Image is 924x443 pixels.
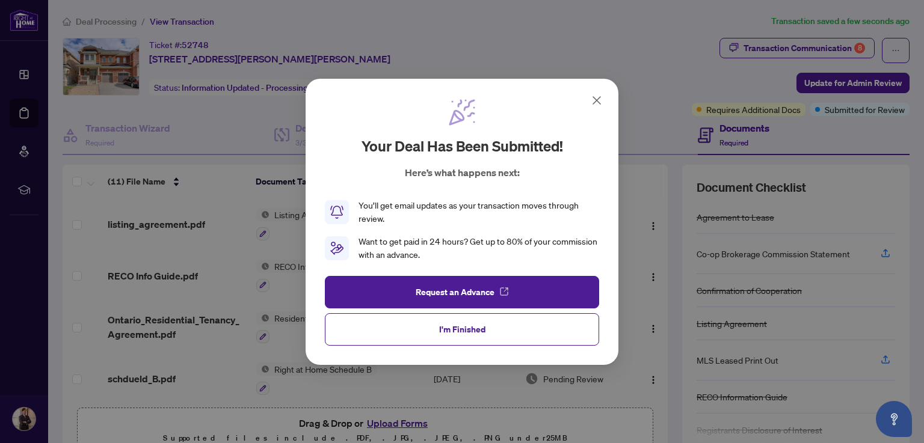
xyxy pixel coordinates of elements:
[359,235,599,261] div: Want to get paid in 24 hours? Get up to 80% of your commission with an advance.
[405,165,520,180] p: Here’s what happens next:
[416,282,494,301] span: Request an Advance
[439,319,485,338] span: I'm Finished
[325,313,599,345] button: I'm Finished
[876,401,912,437] button: Open asap
[325,275,599,308] button: Request an Advance
[362,136,563,156] h2: Your deal has been submitted!
[359,199,599,225] div: You’ll get email updates as your transaction moves through review.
